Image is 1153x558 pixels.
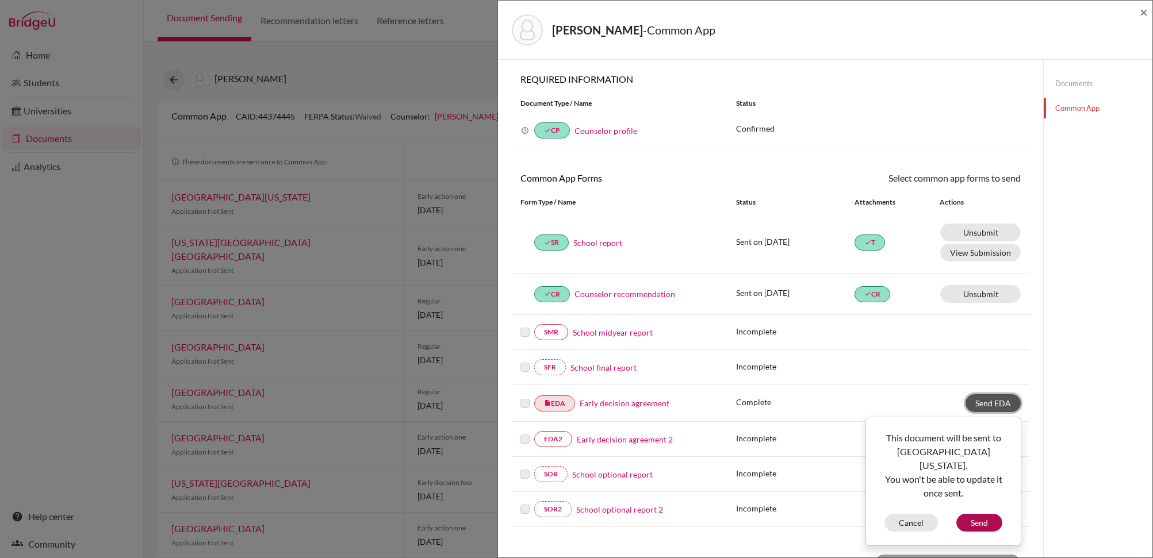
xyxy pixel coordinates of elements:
[975,398,1011,408] span: Send EDA
[736,122,1021,134] p: Confirmed
[577,433,673,445] a: Early decision agreement 2
[534,122,570,138] a: doneCP
[1044,98,1152,118] a: Common App
[956,514,1002,532] button: Send
[512,172,771,183] h6: Common App Forms
[574,288,675,300] a: Counselor recommendation
[736,287,855,299] p: Sent on [DATE]
[884,514,938,532] button: Cancel
[736,236,855,248] p: Sent on [DATE]
[572,468,653,480] a: School optional report
[643,23,715,37] span: - Common App
[736,396,855,408] p: Complete
[534,466,568,482] a: SOR
[855,234,885,251] a: doneT
[736,360,855,372] p: Incomplete
[544,290,551,297] i: done
[771,171,1029,185] div: Select common app forms to send
[864,290,871,297] i: done
[1140,3,1148,20] span: ×
[512,197,727,207] div: Form Type / Name
[736,325,855,337] p: Incomplete
[573,326,653,338] a: School midyear report
[940,224,1021,241] a: Unsubmit
[736,502,855,514] p: Incomplete
[940,285,1021,303] a: Unsubmit
[534,395,575,411] a: insert_drive_fileEDA
[512,74,1029,84] h6: REQUIRED INFORMATION
[865,417,1021,546] div: Send EDA
[736,197,855,207] div: Status
[864,239,871,246] i: done
[580,397,669,409] a: Early decision agreement
[570,361,637,374] a: School final report
[727,98,1029,109] div: Status
[534,431,572,447] a: EDA2
[534,286,570,302] a: doneCR
[534,359,566,375] a: SFR
[875,431,1012,500] p: This document will be sent to [GEOGRAPHIC_DATA][US_STATE]. You won't be able to update it once sent.
[736,432,855,444] p: Incomplete
[574,126,637,136] a: Counselor profile
[855,286,890,302] a: doneCR
[940,244,1021,261] button: View Submission
[544,399,551,406] i: insert_drive_file
[534,501,572,517] a: SOR2
[1044,74,1152,94] a: Documents
[544,239,551,246] i: done
[544,127,551,134] i: done
[534,324,568,340] a: SMR
[534,234,569,251] a: doneSR
[966,394,1021,412] a: Send EDA
[573,237,622,249] a: School report
[552,23,643,37] strong: [PERSON_NAME]
[855,197,926,207] div: Attachments
[1140,5,1148,19] button: Close
[576,503,663,515] a: School optional report 2
[512,98,727,109] div: Document Type / Name
[736,467,855,479] p: Incomplete
[926,197,997,207] div: Actions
